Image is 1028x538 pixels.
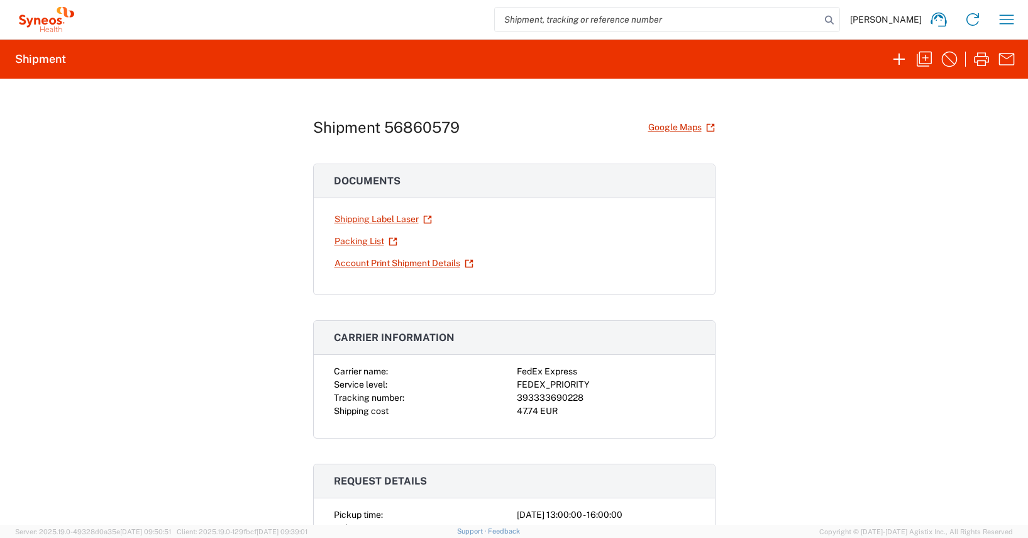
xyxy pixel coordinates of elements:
[177,528,307,535] span: Client: 2025.19.0-129fbcf
[334,230,398,252] a: Packing List
[334,406,389,416] span: Shipping cost
[517,365,695,378] div: FedEx Express
[257,528,307,535] span: [DATE] 09:39:01
[517,391,695,405] div: 393333690228
[517,522,695,535] div: -
[15,52,66,67] h2: Shipment
[517,405,695,418] div: 47.74 EUR
[819,526,1013,537] span: Copyright © [DATE]-[DATE] Agistix Inc., All Rights Reserved
[334,523,388,533] span: Delivery time:
[334,510,383,520] span: Pickup time:
[648,116,716,138] a: Google Maps
[850,14,922,25] span: [PERSON_NAME]
[334,208,433,230] a: Shipping Label Laser
[334,366,388,376] span: Carrier name:
[517,508,695,522] div: [DATE] 13:00:00 - 16:00:00
[313,118,460,137] h1: Shipment 56860579
[334,379,387,389] span: Service level:
[334,332,455,344] span: Carrier information
[517,378,695,391] div: FEDEX_PRIORITY
[334,475,427,487] span: Request details
[120,528,171,535] span: [DATE] 09:50:51
[488,527,520,535] a: Feedback
[15,528,171,535] span: Server: 2025.19.0-49328d0a35e
[495,8,821,31] input: Shipment, tracking or reference number
[334,393,404,403] span: Tracking number:
[457,527,489,535] a: Support
[334,252,474,274] a: Account Print Shipment Details
[334,175,401,187] span: Documents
